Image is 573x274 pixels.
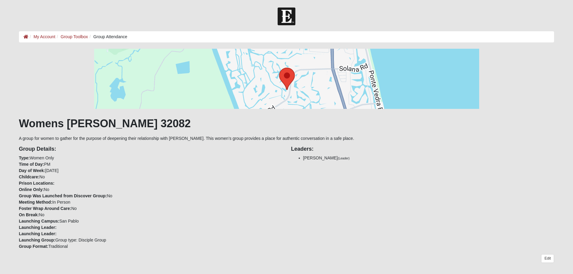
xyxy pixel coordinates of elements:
strong: Launching Group: [19,238,55,242]
strong: Group Format: [19,244,48,249]
strong: Launching Campus: [19,219,60,223]
li: Group Attendance [88,34,127,40]
strong: On Break: [19,212,39,217]
strong: Prison Locations: [19,181,54,186]
strong: Foster Wrap Around Care: [19,206,71,211]
strong: Launching Leader: [19,231,57,236]
a: Edit [541,254,554,263]
a: Group Toolbox [61,34,88,39]
div: Women Only PM [DATE] No No No In Person No No San Pablo Group type: Disciple Group Traditional [14,142,287,250]
li: [PERSON_NAME] [303,155,554,161]
strong: Day of Week: [19,168,45,173]
strong: Launching Leader: [19,225,57,230]
h4: Leaders: [291,146,554,152]
img: Church of Eleven22 Logo [278,8,295,25]
strong: Online Only: [19,187,44,192]
strong: Childcare: [19,174,39,179]
strong: Time of Day: [19,162,44,167]
h4: Group Details: [19,146,282,152]
a: My Account [33,34,55,39]
strong: Group Was Launched from Discover Group: [19,193,107,198]
strong: Type: [19,155,30,160]
h1: Womens [PERSON_NAME] 32082 [19,117,554,130]
small: (Leader) [338,156,350,160]
strong: Meeting Method: [19,200,52,205]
